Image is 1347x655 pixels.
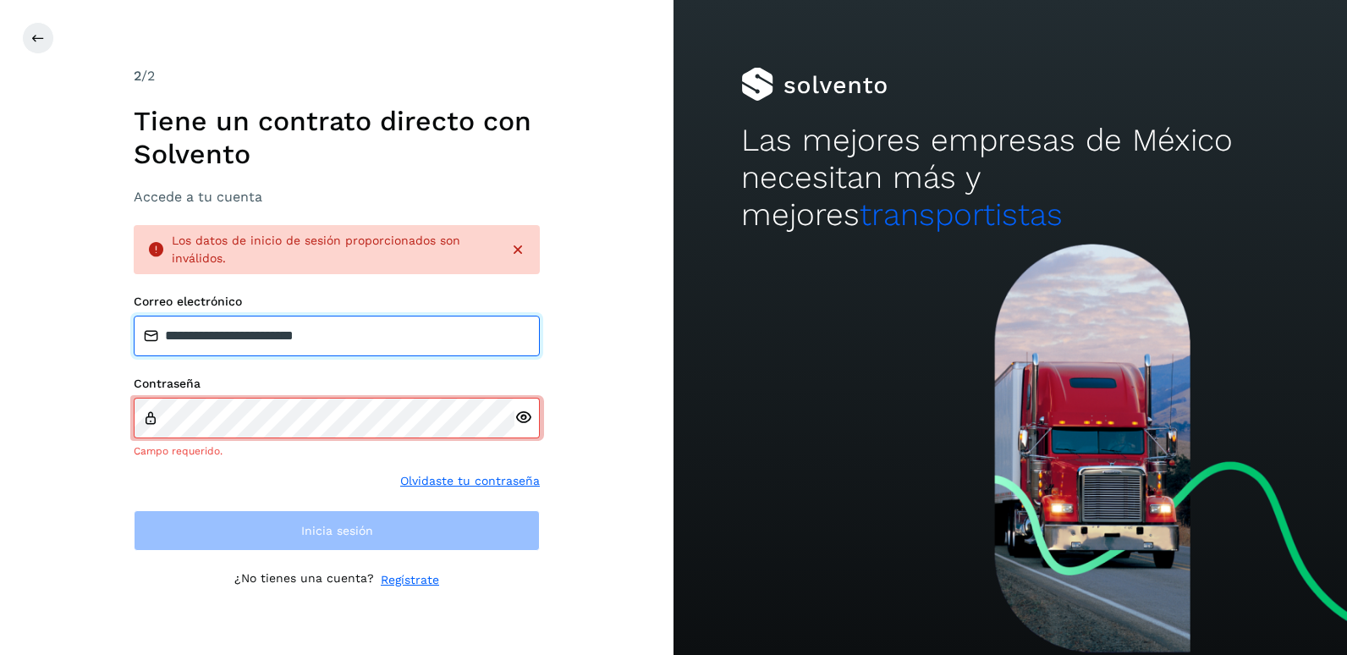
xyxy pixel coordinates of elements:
div: Campo requerido. [134,443,540,459]
h3: Accede a tu cuenta [134,189,540,205]
h2: Las mejores empresas de México necesitan más y mejores [741,122,1280,234]
h1: Tiene un contrato directo con Solvento [134,105,540,170]
button: Inicia sesión [134,510,540,551]
a: Regístrate [381,571,439,589]
a: Olvidaste tu contraseña [400,472,540,490]
span: Inicia sesión [301,525,373,537]
div: Los datos de inicio de sesión proporcionados son inválidos. [172,232,496,267]
span: 2 [134,68,141,84]
div: /2 [134,66,540,86]
span: transportistas [860,196,1063,233]
p: ¿No tienes una cuenta? [234,571,374,589]
label: Contraseña [134,377,540,391]
label: Correo electrónico [134,294,540,309]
